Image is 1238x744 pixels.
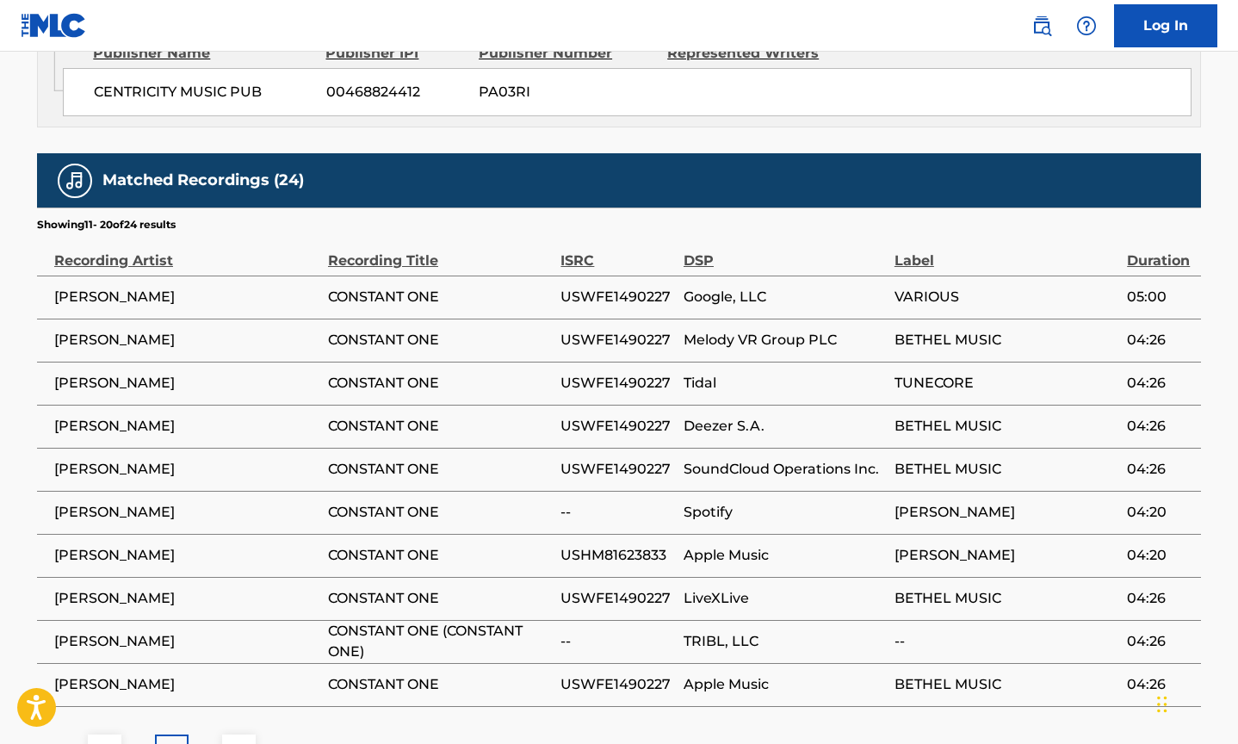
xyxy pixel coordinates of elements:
[328,588,552,609] span: CONSTANT ONE
[1024,9,1059,43] a: Public Search
[894,416,1118,437] span: BETHEL MUSIC
[684,416,886,437] span: Deezer S.A.
[54,588,319,609] span: [PERSON_NAME]
[325,43,466,64] div: Publisher IPI
[328,416,552,437] span: CONSTANT ONE
[1127,674,1192,695] span: 04:26
[1114,4,1217,47] a: Log In
[1069,9,1104,43] div: Help
[894,631,1118,652] span: --
[1127,545,1192,566] span: 04:20
[684,287,886,307] span: Google, LLC
[54,459,319,480] span: [PERSON_NAME]
[560,416,675,437] span: USWFE1490227
[1127,588,1192,609] span: 04:26
[560,588,675,609] span: USWFE1490227
[560,330,675,350] span: USWFE1490227
[328,373,552,394] span: CONSTANT ONE
[1031,15,1052,36] img: search
[894,588,1118,609] span: BETHEL MUSIC
[894,232,1118,271] div: Label
[894,330,1118,350] span: BETHEL MUSIC
[684,330,886,350] span: Melody VR Group PLC
[328,287,552,307] span: CONSTANT ONE
[326,82,466,102] span: 00468824412
[684,631,886,652] span: TRIBL, LLC
[560,459,675,480] span: USWFE1490227
[54,631,319,652] span: [PERSON_NAME]
[54,373,319,394] span: [PERSON_NAME]
[328,459,552,480] span: CONSTANT ONE
[479,82,654,102] span: PA03RI
[894,674,1118,695] span: BETHEL MUSIC
[560,287,675,307] span: USWFE1490227
[54,416,319,437] span: [PERSON_NAME]
[102,170,304,190] h5: Matched Recordings (24)
[684,373,886,394] span: Tidal
[1127,416,1192,437] span: 04:26
[93,43,313,64] div: Publisher Name
[560,232,675,271] div: ISRC
[328,674,552,695] span: CONSTANT ONE
[1127,502,1192,523] span: 04:20
[1076,15,1097,36] img: help
[894,287,1118,307] span: VARIOUS
[1127,287,1192,307] span: 05:00
[560,373,675,394] span: USWFE1490227
[894,373,1118,394] span: TUNECORE
[54,674,319,695] span: [PERSON_NAME]
[684,232,886,271] div: DSP
[21,13,87,38] img: MLC Logo
[54,330,319,350] span: [PERSON_NAME]
[560,545,675,566] span: USHM81623833
[1157,679,1167,730] div: Drag
[560,674,675,695] span: USWFE1490227
[684,459,886,480] span: SoundCloud Operations Inc.
[1152,661,1238,744] iframe: Chat Widget
[560,502,675,523] span: --
[1127,330,1192,350] span: 04:26
[54,502,319,523] span: [PERSON_NAME]
[94,82,313,102] span: CENTRICITY MUSIC PUB
[54,232,319,271] div: Recording Artist
[667,43,843,64] div: Represented Writers
[479,43,654,64] div: Publisher Number
[1127,631,1192,652] span: 04:26
[328,621,552,662] span: CONSTANT ONE (CONSTANT ONE)
[328,330,552,350] span: CONSTANT ONE
[328,502,552,523] span: CONSTANT ONE
[54,287,319,307] span: [PERSON_NAME]
[560,631,675,652] span: --
[684,674,886,695] span: Apple Music
[684,545,886,566] span: Apple Music
[894,545,1118,566] span: [PERSON_NAME]
[65,170,85,191] img: Matched Recordings
[894,459,1118,480] span: BETHEL MUSIC
[328,232,552,271] div: Recording Title
[684,588,886,609] span: LiveXLive
[1127,232,1192,271] div: Duration
[1127,373,1192,394] span: 04:26
[328,545,552,566] span: CONSTANT ONE
[684,502,886,523] span: Spotify
[1127,459,1192,480] span: 04:26
[37,217,176,232] p: Showing 11 - 20 of 24 results
[54,545,319,566] span: [PERSON_NAME]
[894,502,1118,523] span: [PERSON_NAME]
